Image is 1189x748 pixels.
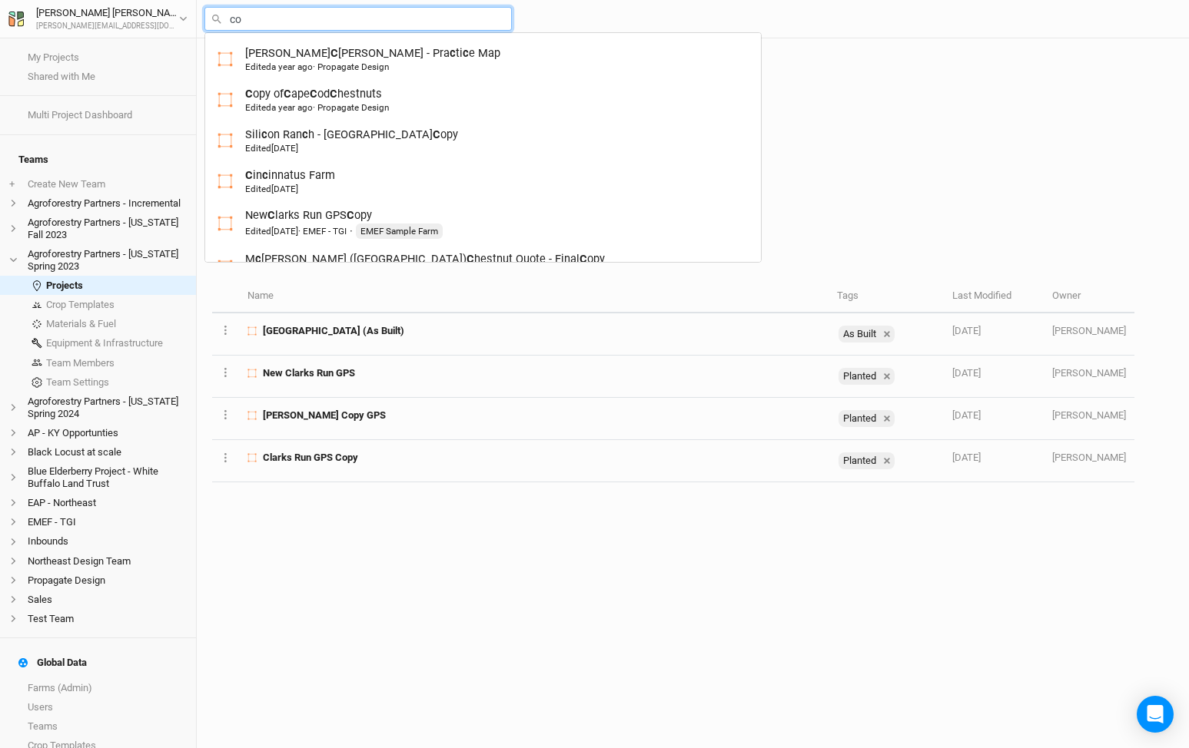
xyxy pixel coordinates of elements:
[952,452,981,463] span: May 1, 2025 2:14 PM
[271,184,298,194] span: May 14, 2025 11:44 AM
[350,223,353,239] span: ·
[36,21,179,32] div: [PERSON_NAME][EMAIL_ADDRESS][DOMAIN_NAME]
[944,280,1044,313] th: Last Modified
[952,367,981,379] span: Jun 24, 2025 1:52 PM
[839,452,879,469] div: Planted
[245,101,389,114] div: · Propagate Design
[245,184,298,194] span: Edited
[467,252,474,266] mark: C
[356,223,443,239] div: EMEF Sample Farm
[245,226,298,237] span: Edited
[245,45,500,74] div: [PERSON_NAME] [PERSON_NAME] - Pra ti e Map
[347,208,354,222] mark: C
[36,5,179,21] div: [PERSON_NAME] [PERSON_NAME]
[218,45,749,74] a: [PERSON_NAME]C[PERSON_NAME] - Practice MapEditeda year ago· Propagate Design
[1052,452,1126,463] span: seth@propagateag.com
[245,167,335,196] div: in innatus Farm
[284,87,291,101] mark: C
[302,127,308,141] mark: c
[204,32,762,263] div: menu-options
[1044,280,1134,313] th: Owner
[271,61,313,72] span: Jun 24, 2024 4:16 PM
[839,410,895,427] div: Planted
[1052,367,1126,379] span: khillfarms@yahoo.com
[580,252,587,266] mark: C
[245,168,253,182] mark: C
[245,61,389,73] div: · Propagate Design
[262,168,268,182] mark: c
[205,121,761,161] a: Silicon Ranch - Denmark Copy
[330,46,338,60] mark: C
[245,207,443,239] div: New larks Run GPS opy
[263,409,386,422] span: Clift Pike Copy GPS
[239,280,829,313] th: Name
[330,87,337,101] mark: C
[245,225,347,237] div: · EMEF - TGI
[205,39,761,80] a: Danny Collins - Practice Map
[839,452,895,469] div: Planted
[245,143,298,154] span: Edited
[18,657,87,669] div: Global Data
[261,127,267,141] mark: c
[839,410,879,427] div: Planted
[218,251,749,283] a: Mc[PERSON_NAME] ([GEOGRAPHIC_DATA])Chestnut Quote - FinalCopyEdited[DATE]· Propagate Design·Archi...
[8,5,188,32] button: [PERSON_NAME] [PERSON_NAME][PERSON_NAME][EMAIL_ADDRESS][DOMAIN_NAME]
[450,46,456,60] mark: c
[1052,409,1126,421] span: bob@propagateag.com
[245,127,458,155] div: Sili on Ran h - [GEOGRAPHIC_DATA] opy
[263,451,358,465] span: Clarks Run GPS Copy
[204,7,512,31] input: Search all farms
[245,87,253,101] mark: C
[839,326,895,343] div: As Built
[271,226,298,237] span: Sep 15, 2023 10:05 AM
[245,86,389,114] div: opy of ape od hestnuts
[218,167,749,196] a: Cincinnatus FarmEdited[DATE]
[218,86,749,114] a: Copy ofCapeCodChestnutsEditeda year ago· Propagate Design
[205,80,761,121] a: Copy of Cape Cod Chestnuts
[205,201,761,245] a: New Clarks Run GPS Copy
[205,161,761,202] a: Cincinnatus Farm
[263,324,404,338] span: Key Pike East (As Built)
[218,207,749,239] a: NewClarks Run GPSCopyEdited[DATE]· EMEF - TGI·EMEF Sample Farm
[255,252,261,266] mark: c
[463,46,469,60] mark: c
[245,251,605,283] div: M [PERSON_NAME] ([GEOGRAPHIC_DATA]) hestnut Quote - Final opy
[829,280,944,313] th: Tags
[245,102,313,113] span: Edited
[263,366,355,380] span: New Clarks Run GPS
[839,368,895,385] div: Planted
[267,208,275,222] mark: C
[271,102,313,113] span: Aug 30, 2024 2:47 PM
[952,409,981,421] span: Jun 22, 2025 3:59 PM
[839,368,879,385] div: Planted
[218,127,749,155] a: Silicon Ranch - [GEOGRAPHIC_DATA]CopyEdited[DATE]
[1052,325,1126,336] span: ranan@propagateag.com
[952,325,981,336] span: Jul 16, 2025 10:22 AM
[433,127,440,141] mark: C
[245,61,313,72] span: Edited
[310,87,317,101] mark: C
[9,178,15,190] span: +
[1137,696,1174,733] div: Open Intercom Messenger
[9,144,187,175] h4: Teams
[839,326,879,343] div: As Built
[205,245,761,289] a: McKellar (TN) Chestnut Quote - Final Copy
[271,143,298,154] span: Feb 28, 2024 11:06 AM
